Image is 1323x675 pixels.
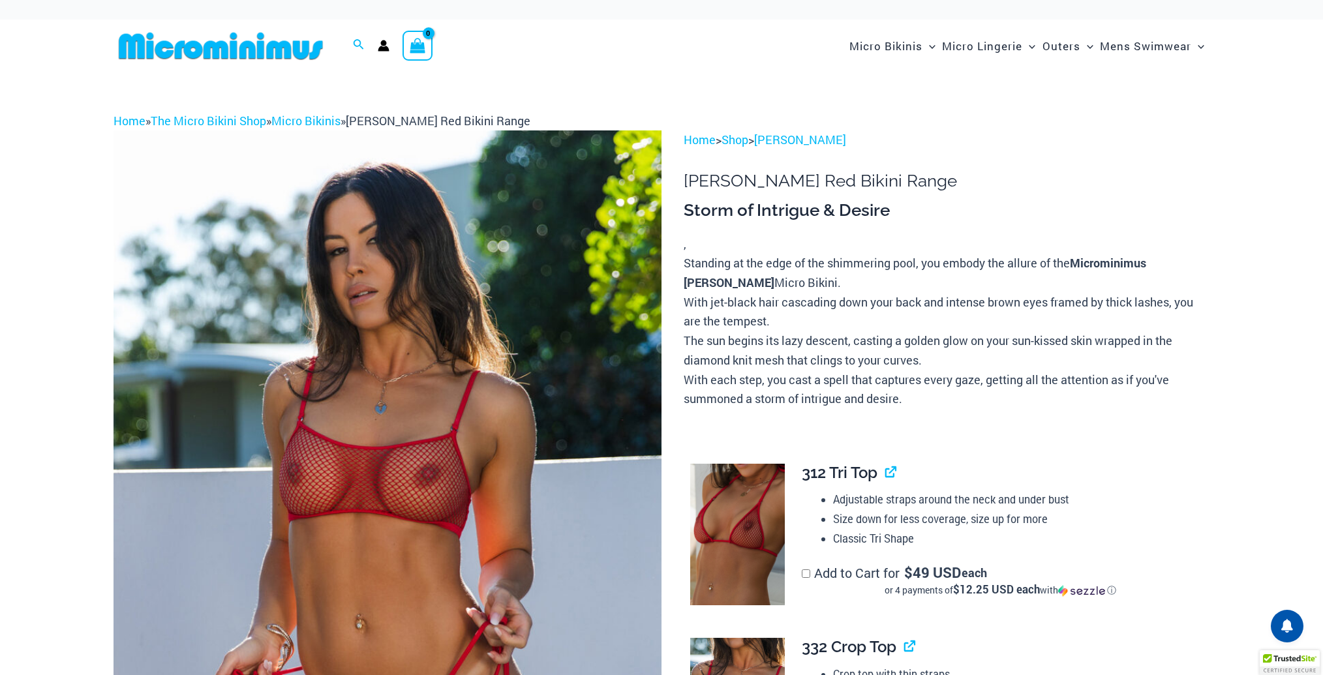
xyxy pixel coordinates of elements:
[1100,29,1191,63] span: Mens Swimwear
[1058,585,1105,597] img: Sezzle
[846,26,939,66] a: Micro BikinisMenu ToggleMenu Toggle
[684,132,716,147] a: Home
[922,29,935,63] span: Menu Toggle
[833,529,1198,548] li: Classic Tri Shape
[833,490,1198,509] li: Adjustable straps around the neck and under bust
[684,200,1209,222] h3: Storm of Intrigue & Desire
[114,113,145,128] a: Home
[1080,29,1093,63] span: Menu Toggle
[684,254,1209,409] p: Standing at the edge of the shimmering pool, you embody the allure of the Micro Bikini. With jet-...
[403,31,433,61] a: View Shopping Cart, empty
[802,637,896,656] span: 332 Crop Top
[942,29,1022,63] span: Micro Lingerie
[1039,26,1097,66] a: OutersMenu ToggleMenu Toggle
[953,582,1040,597] span: $12.25 USD each
[684,171,1209,191] h1: [PERSON_NAME] Red Bikini Range
[844,24,1209,68] nav: Site Navigation
[378,40,389,52] a: Account icon link
[1042,29,1080,63] span: Outers
[151,113,266,128] a: The Micro Bikini Shop
[114,113,530,128] span: » » »
[690,464,785,606] img: Summer Storm Red 312 Tri Top
[754,132,846,147] a: [PERSON_NAME]
[939,26,1039,66] a: Micro LingerieMenu ToggleMenu Toggle
[1097,26,1208,66] a: Mens SwimwearMenu ToggleMenu Toggle
[802,463,877,482] span: 312 Tri Top
[962,566,987,579] span: each
[722,132,748,147] a: Shop
[346,113,530,128] span: [PERSON_NAME] Red Bikini Range
[114,31,328,61] img: MM SHOP LOGO FLAT
[849,29,922,63] span: Micro Bikinis
[802,564,1199,597] label: Add to Cart for
[802,584,1199,597] div: or 4 payments of$12.25 USD eachwithSezzle Click to learn more about Sezzle
[353,37,365,54] a: Search icon link
[271,113,341,128] a: Micro Bikinis
[904,566,961,579] span: 49 USD
[833,509,1198,529] li: Size down for less coverage, size up for more
[684,200,1209,409] div: ,
[1260,650,1320,675] div: TrustedSite Certified
[904,563,913,582] span: $
[802,584,1199,597] div: or 4 payments of with
[684,130,1209,150] p: > >
[802,569,810,578] input: Add to Cart for$49 USD eachor 4 payments of$12.25 USD eachwithSezzle Click to learn more about Se...
[1022,29,1035,63] span: Menu Toggle
[1191,29,1204,63] span: Menu Toggle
